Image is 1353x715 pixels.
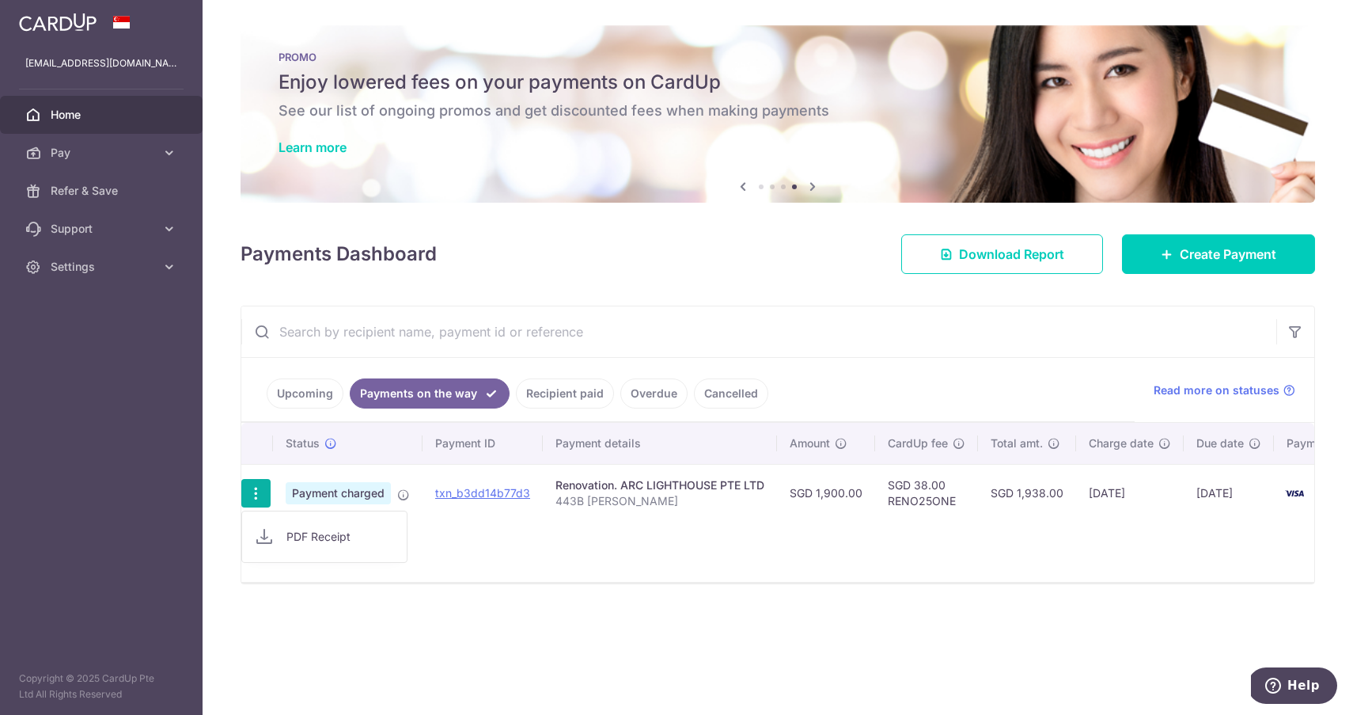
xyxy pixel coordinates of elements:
a: Payments on the way [350,378,510,409]
a: Upcoming [267,378,343,409]
th: Payment details [543,423,777,464]
span: Support [51,221,155,237]
span: Pay [51,145,155,161]
span: Total amt. [991,435,1043,451]
span: Status [286,435,320,451]
img: Bank Card [1279,484,1310,503]
p: 443B [PERSON_NAME] [555,493,764,509]
img: CardUp [19,13,97,32]
span: Charge date [1089,435,1154,451]
td: [DATE] [1184,464,1274,522]
a: Create Payment [1122,234,1315,274]
iframe: Opens a widget where you can find more information [1251,667,1337,707]
span: Due date [1196,435,1244,451]
a: Learn more [279,139,347,155]
a: Recipient paid [516,378,614,409]
span: Payment charged [286,482,391,504]
img: Latest Promos banner [241,25,1315,203]
span: Read more on statuses [1154,382,1279,398]
td: SGD 1,900.00 [777,464,875,522]
a: Download Report [901,234,1103,274]
p: PROMO [279,51,1277,63]
p: [EMAIL_ADDRESS][DOMAIN_NAME] [25,55,177,71]
a: txn_b3dd14b77d3 [435,486,530,500]
h4: Payments Dashboard [241,240,437,268]
h6: See our list of ongoing promos and get discounted fees when making payments [279,101,1277,120]
div: Renovation. ARC LIGHTHOUSE PTE LTD [555,477,764,493]
td: [DATE] [1076,464,1184,522]
span: Amount [790,435,830,451]
a: Overdue [620,378,688,409]
span: Home [51,107,155,123]
td: SGD 1,938.00 [978,464,1076,522]
h5: Enjoy lowered fees on your payments on CardUp [279,70,1277,95]
span: 2008 [1313,486,1342,500]
span: Settings [51,259,155,275]
a: Cancelled [694,378,768,409]
span: CardUp fee [888,435,948,451]
a: Read more on statuses [1154,382,1295,398]
span: Create Payment [1180,245,1276,264]
td: SGD 38.00 RENO25ONE [875,464,978,522]
span: Download Report [959,245,1064,264]
input: Search by recipient name, payment id or reference [241,306,1276,357]
span: Refer & Save [51,183,155,199]
th: Payment ID [423,423,543,464]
